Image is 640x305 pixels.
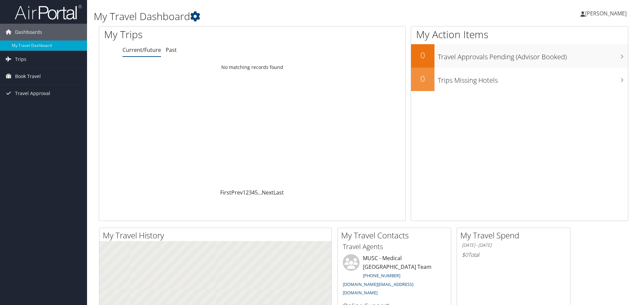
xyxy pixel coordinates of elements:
a: 1 [243,189,246,196]
td: No matching records found [99,61,405,73]
li: MUSC - Medical [GEOGRAPHIC_DATA] Team [339,254,449,299]
a: 4 [252,189,255,196]
span: Book Travel [15,68,41,85]
a: [PHONE_NUMBER] [363,273,400,279]
a: 3 [249,189,252,196]
h3: Trips Missing Hotels [438,72,628,85]
h2: 0 [411,73,434,84]
span: $0 [462,251,468,258]
img: airportal-logo.png [15,4,82,20]
a: Last [273,189,284,196]
a: Current/Future [123,46,161,54]
h1: My Action Items [411,27,628,42]
span: Dashboards [15,24,42,41]
h3: Travel Agents [343,242,446,251]
a: 0Trips Missing Hotels [411,68,628,91]
span: [PERSON_NAME] [585,10,627,17]
span: Trips [15,51,26,68]
a: First [220,189,231,196]
a: 2 [246,189,249,196]
a: Next [262,189,273,196]
a: Past [166,46,177,54]
h6: Total [462,251,565,258]
h3: Travel Approvals Pending (Advisor Booked) [438,49,628,62]
h1: My Travel Dashboard [94,9,454,23]
a: [DOMAIN_NAME][EMAIL_ADDRESS][DOMAIN_NAME] [343,281,413,296]
h2: 0 [411,50,434,61]
h2: My Travel History [103,230,331,241]
h2: My Travel Spend [460,230,570,241]
h1: My Trips [104,27,273,42]
h6: [DATE] - [DATE] [462,242,565,248]
a: Prev [231,189,243,196]
a: 0Travel Approvals Pending (Advisor Booked) [411,44,628,68]
a: [PERSON_NAME] [580,3,633,23]
span: Travel Approval [15,85,50,102]
span: … [258,189,262,196]
a: 5 [255,189,258,196]
h2: My Travel Contacts [341,230,451,241]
